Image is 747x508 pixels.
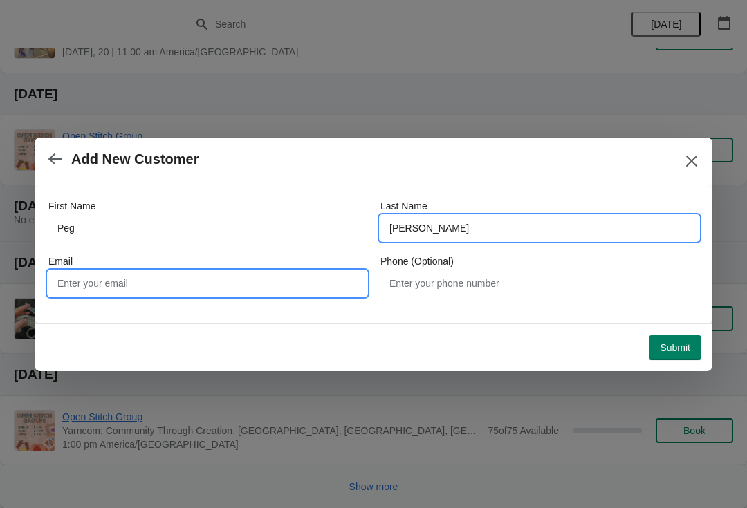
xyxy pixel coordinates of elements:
[380,216,699,241] input: Smith
[679,149,704,173] button: Close
[380,271,699,296] input: Enter your phone number
[380,254,454,268] label: Phone (Optional)
[48,199,95,213] label: First Name
[380,199,427,213] label: Last Name
[48,271,367,296] input: Enter your email
[649,335,701,360] button: Submit
[71,151,199,167] h2: Add New Customer
[660,342,690,353] span: Submit
[48,216,367,241] input: John
[48,254,73,268] label: Email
